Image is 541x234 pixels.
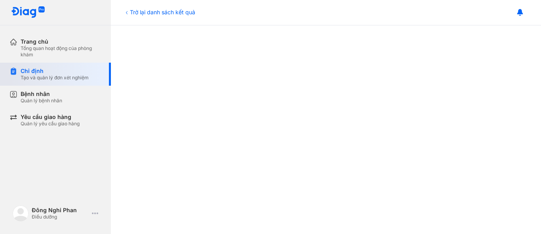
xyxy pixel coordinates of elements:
div: Bệnh nhân [21,90,62,98]
div: Trang chủ [21,38,101,45]
div: Đông Nghi Phan [32,207,89,214]
div: Quản lý yêu cầu giao hàng [21,121,80,127]
div: Yêu cầu giao hàng [21,113,80,121]
div: Quản lý bệnh nhân [21,98,62,104]
div: Điều dưỡng [32,214,89,220]
div: Trở lại danh sách kết quả [124,8,195,16]
div: Chỉ định [21,67,89,75]
div: Tổng quan hoạt động của phòng khám [21,45,101,58]
div: Tạo và quản lý đơn xét nghiệm [21,75,89,81]
img: logo [13,205,29,221]
img: logo [11,6,45,19]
